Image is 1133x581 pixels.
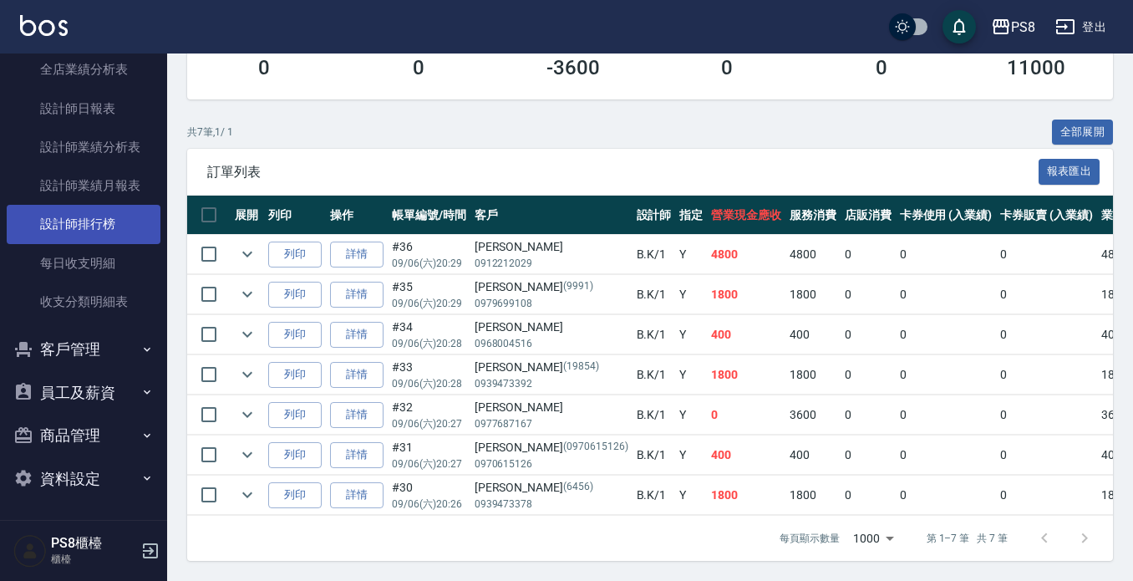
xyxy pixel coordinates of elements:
[235,242,260,267] button: expand row
[235,442,260,467] button: expand row
[846,516,900,561] div: 1000
[1011,17,1035,38] div: PS8
[475,456,628,471] p: 0970615126
[785,235,841,274] td: 4800
[1049,12,1113,43] button: 登出
[7,89,160,128] a: 設計師日報表
[475,238,628,256] div: [PERSON_NAME]
[675,315,707,354] td: Y
[996,476,1097,515] td: 0
[470,196,633,235] th: 客戶
[475,336,628,351] p: 0968004516
[475,416,628,431] p: 0977687167
[231,196,264,235] th: 展開
[675,235,707,274] td: Y
[785,436,841,475] td: 400
[1039,163,1100,179] a: 報表匯出
[475,319,628,336] div: [PERSON_NAME]
[996,395,1097,435] td: 0
[841,436,896,475] td: 0
[475,296,628,311] p: 0979699108
[675,355,707,395] td: Y
[268,402,322,428] button: 列印
[475,359,628,376] div: [PERSON_NAME]
[633,196,676,235] th: 設計師
[268,442,322,468] button: 列印
[7,166,160,205] a: 設計師業績月報表
[896,476,997,515] td: 0
[264,196,326,235] th: 列印
[20,15,68,36] img: Logo
[633,275,676,314] td: B.K /1
[841,235,896,274] td: 0
[475,278,628,296] div: [PERSON_NAME]
[927,531,1008,546] p: 第 1–7 筆 共 7 筆
[707,476,785,515] td: 1800
[330,482,384,508] a: 詳情
[413,56,424,79] h3: 0
[7,457,160,501] button: 資料設定
[896,235,997,274] td: 0
[841,395,896,435] td: 0
[7,50,160,89] a: 全店業績分析表
[330,242,384,268] a: 詳情
[330,282,384,308] a: 詳情
[330,322,384,348] a: 詳情
[896,355,997,395] td: 0
[841,315,896,354] td: 0
[785,355,841,395] td: 1800
[785,476,841,515] td: 1800
[235,402,260,427] button: expand row
[633,395,676,435] td: B.K /1
[475,256,628,271] p: 0912212029
[876,56,887,79] h3: 0
[51,552,136,567] p: 櫃檯
[996,315,1097,354] td: 0
[707,436,785,475] td: 400
[841,355,896,395] td: 0
[996,235,1097,274] td: 0
[780,531,840,546] p: 每頁顯示數量
[388,476,470,515] td: #30
[563,278,593,296] p: (9991)
[475,439,628,456] div: [PERSON_NAME]
[896,315,997,354] td: 0
[207,164,1039,181] span: 訂單列表
[392,376,466,391] p: 09/06 (六) 20:28
[785,275,841,314] td: 1800
[258,56,270,79] h3: 0
[996,436,1097,475] td: 0
[1007,56,1065,79] h3: 11000
[475,479,628,497] div: [PERSON_NAME]
[388,315,470,354] td: #34
[392,416,466,431] p: 09/06 (六) 20:27
[996,355,1097,395] td: 0
[268,362,322,388] button: 列印
[1052,120,1114,145] button: 全部展開
[675,395,707,435] td: Y
[13,534,47,568] img: Person
[475,399,628,416] div: [PERSON_NAME]
[707,355,785,395] td: 1800
[942,10,976,43] button: save
[388,196,470,235] th: 帳單編號/時間
[7,283,160,321] a: 收支分類明細表
[7,128,160,166] a: 設計師業績分析表
[675,436,707,475] td: Y
[707,275,785,314] td: 1800
[675,476,707,515] td: Y
[675,196,707,235] th: 指定
[707,395,785,435] td: 0
[633,355,676,395] td: B.K /1
[388,436,470,475] td: #31
[707,196,785,235] th: 營業現金應收
[675,275,707,314] td: Y
[330,442,384,468] a: 詳情
[546,56,600,79] h3: -3600
[7,205,160,243] a: 設計師排行榜
[7,371,160,415] button: 員工及薪資
[235,322,260,347] button: expand row
[388,275,470,314] td: #35
[996,275,1097,314] td: 0
[330,402,384,428] a: 詳情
